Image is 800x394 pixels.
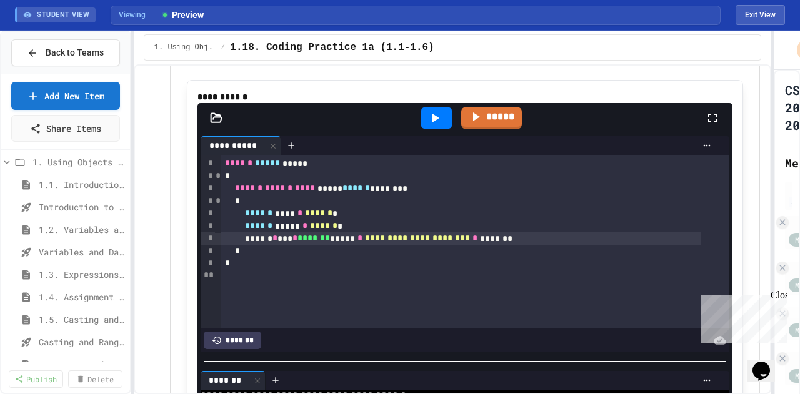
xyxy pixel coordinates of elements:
[39,358,125,371] span: 1.6. Compound Assignment Operators
[32,155,125,169] span: 1. Using Objects and Methods
[696,290,787,343] iframe: chat widget
[11,82,120,110] a: Add New Item
[46,46,104,59] span: Back to Teams
[39,335,125,348] span: Casting and Ranges of variables - Quiz
[9,370,63,388] a: Publish
[39,290,125,303] span: 1.4. Assignment and Input
[39,223,125,236] span: 1.2. Variables and Data Types
[154,42,216,52] span: 1. Using Objects and Methods
[161,9,204,22] span: Preview
[39,200,125,214] span: Introduction to Algorithms, Programming, and Compilers
[747,344,787,382] iframe: chat widget
[39,268,125,281] span: 1.3. Expressions and Output [New]
[68,370,122,388] a: Delete
[221,42,225,52] span: /
[11,115,120,142] a: Share Items
[119,9,154,21] span: Viewing
[39,245,125,259] span: Variables and Data Types - Quiz
[11,39,120,66] button: Back to Teams
[5,5,86,79] div: Chat with us now!Close
[230,40,434,55] span: 1.18. Coding Practice 1a (1.1-1.6)
[39,313,125,326] span: 1.5. Casting and Ranges of Values
[37,10,89,21] span: STUDENT VIEW
[39,178,125,191] span: 1.1. Introduction to Algorithms, Programming, and Compilers
[736,5,785,25] button: Exit student view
